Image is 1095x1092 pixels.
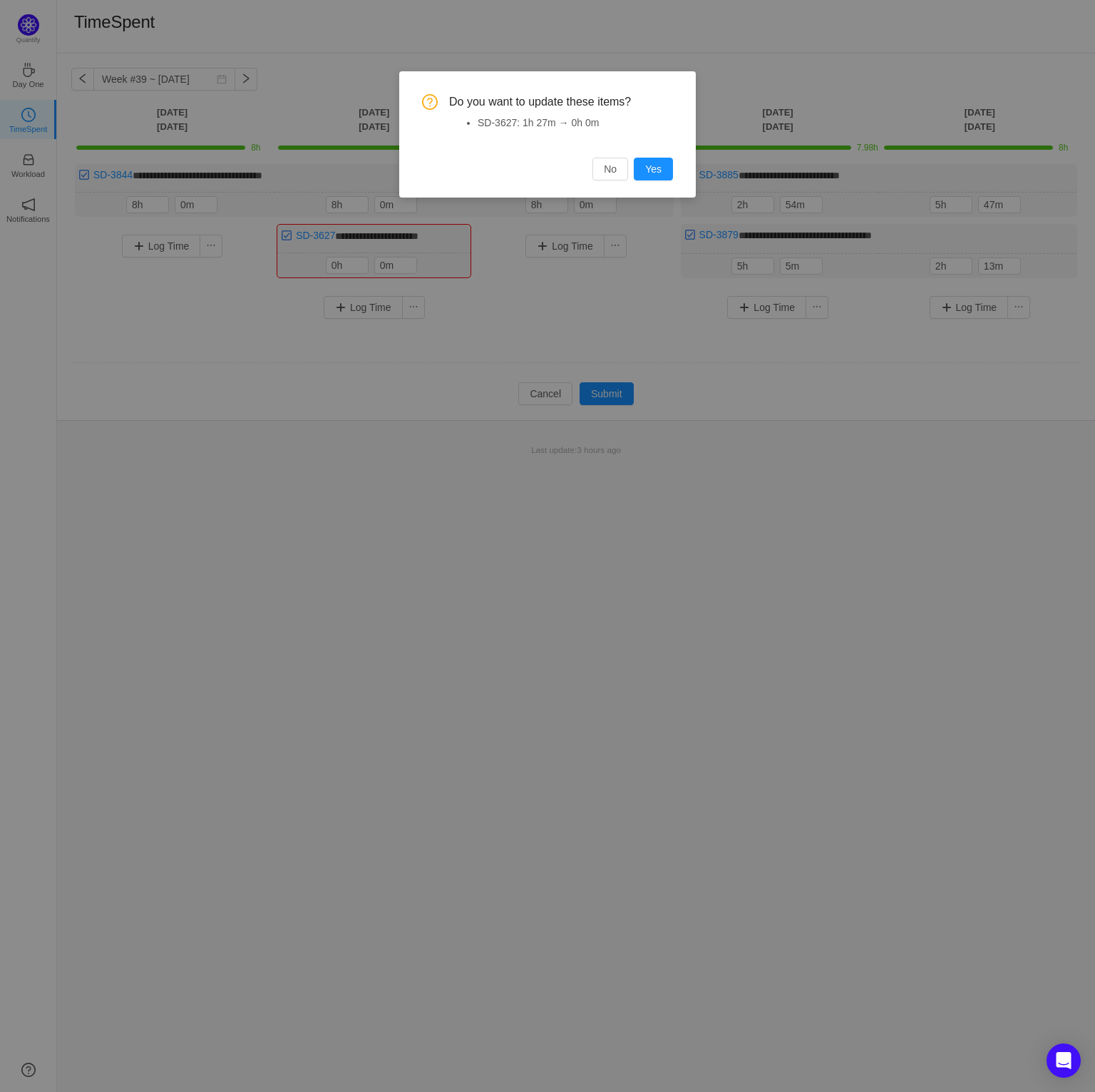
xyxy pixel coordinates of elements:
[592,158,628,180] button: No
[1047,1043,1081,1078] div: Open Intercom Messenger
[422,94,438,110] i: icon: question-circle
[478,116,673,131] li: SD-3627: 1h 27m → 0h 0m
[449,94,673,110] span: Do you want to update these items?
[634,158,673,180] button: Yes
